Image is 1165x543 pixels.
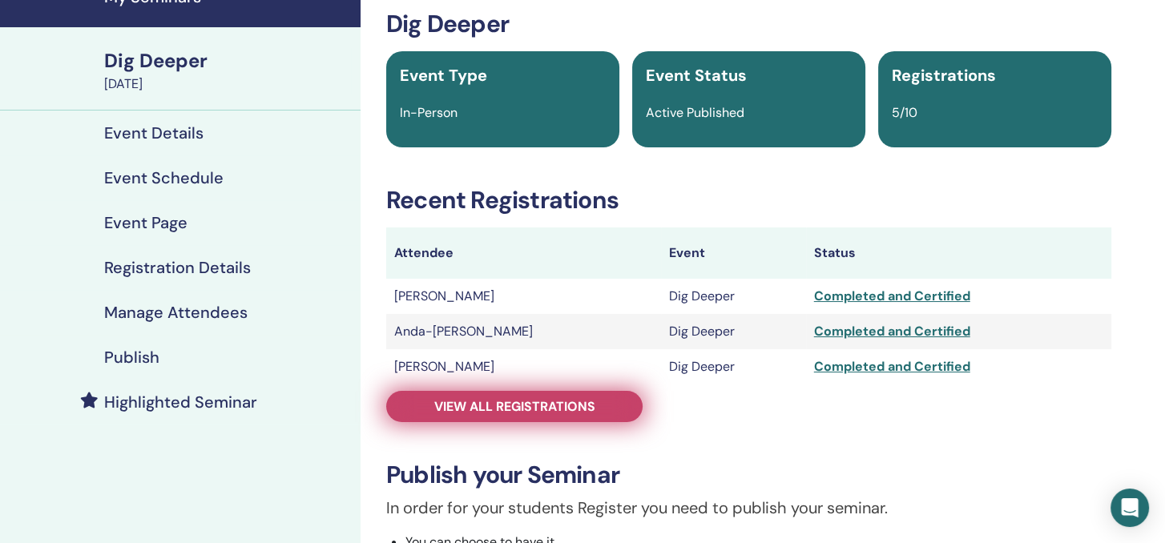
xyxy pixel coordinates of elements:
[95,47,361,94] a: Dig Deeper[DATE]
[400,65,487,86] span: Event Type
[661,349,806,384] td: Dig Deeper
[892,65,996,86] span: Registrations
[806,227,1112,279] th: Status
[1111,489,1149,527] div: Open Intercom Messenger
[386,186,1111,215] h3: Recent Registrations
[814,287,1104,306] div: Completed and Certified
[434,398,595,415] span: View all registrations
[386,314,661,349] td: Anda-[PERSON_NAME]
[646,104,744,121] span: Active Published
[386,349,661,384] td: [PERSON_NAME]
[386,227,661,279] th: Attendee
[104,303,248,322] h4: Manage Attendees
[104,74,351,94] div: [DATE]
[646,65,747,86] span: Event Status
[892,104,917,121] span: 5/10
[386,279,661,314] td: [PERSON_NAME]
[104,348,159,367] h4: Publish
[104,123,204,143] h4: Event Details
[814,357,1104,376] div: Completed and Certified
[661,279,806,314] td: Dig Deeper
[386,10,1111,38] h3: Dig Deeper
[104,258,251,277] h4: Registration Details
[386,496,1111,520] p: In order for your students Register you need to publish your seminar.
[104,213,187,232] h4: Event Page
[386,391,643,422] a: View all registrations
[104,168,224,187] h4: Event Schedule
[104,392,257,412] h4: Highlighted Seminar
[661,314,806,349] td: Dig Deeper
[104,47,351,74] div: Dig Deeper
[661,227,806,279] th: Event
[386,461,1111,489] h3: Publish your Seminar
[400,104,458,121] span: In-Person
[814,322,1104,341] div: Completed and Certified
